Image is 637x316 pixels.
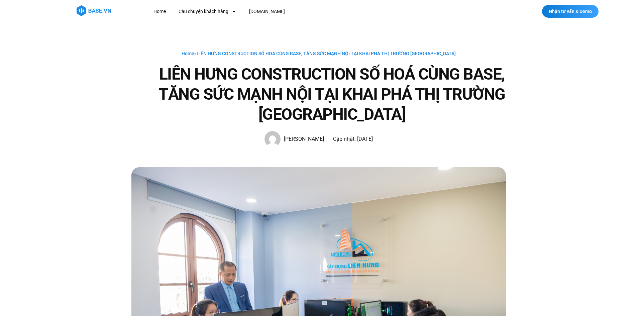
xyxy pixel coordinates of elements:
h1: LIÊN HƯNG CONSTRUCTION SỐ HOÁ CÙNG BASE, TĂNG SỨC MẠNH NỘI TẠI KHAI PHÁ THỊ TRƯỜNG [GEOGRAPHIC_DATA] [158,64,506,124]
time: [DATE] [357,136,373,142]
a: Nhận tư vấn & Demo [542,5,599,18]
span: Nhận tư vấn & Demo [549,9,592,14]
nav: Menu [148,5,408,18]
img: Picture of Hạnh Hoàng [264,131,281,147]
a: [DOMAIN_NAME] [244,5,290,18]
a: Câu chuyện khách hàng [174,5,241,18]
span: [PERSON_NAME] [281,134,324,144]
span: LIÊN HƯNG CONSTRUCTION SỐ HOÁ CÙNG BASE, TĂNG SỨC MẠNH NỘI TẠI KHAI PHÁ THỊ TRƯỜNG [GEOGRAPHIC_DATA] [197,51,456,56]
a: Home [148,5,171,18]
a: Home [182,51,194,56]
span: Cập nhật: [333,136,356,142]
a: Picture of Hạnh Hoàng [PERSON_NAME] [264,131,324,147]
span: » [182,51,456,56]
